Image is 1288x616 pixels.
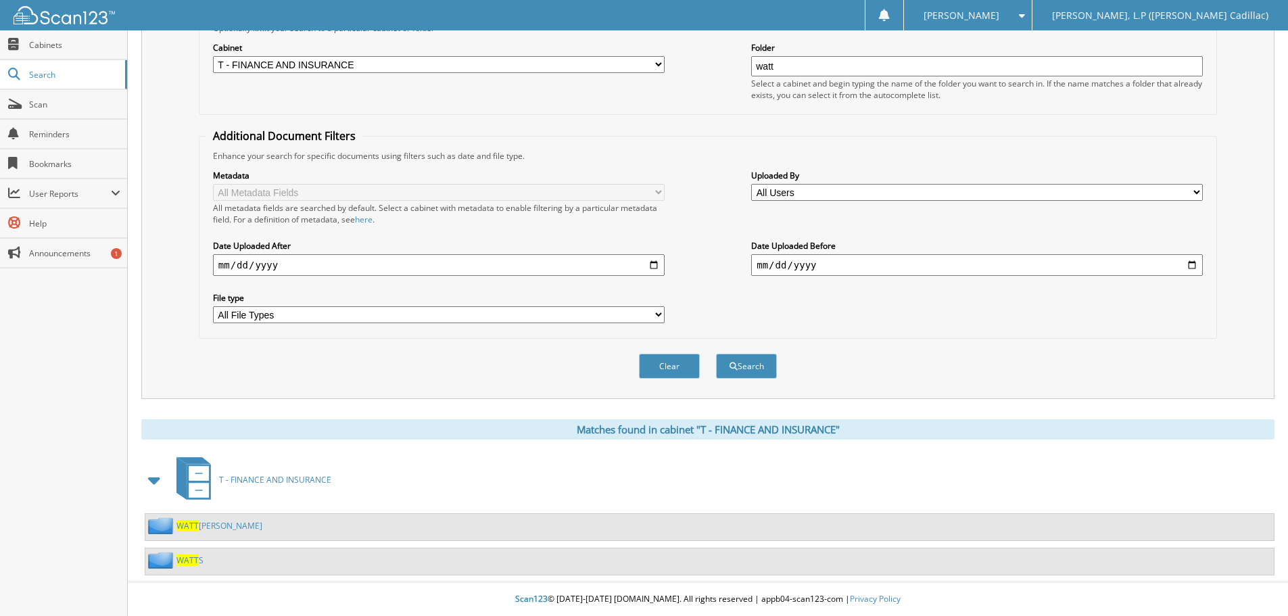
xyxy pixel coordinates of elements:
span: [PERSON_NAME], L.P ([PERSON_NAME] Cadillac) [1052,11,1268,20]
span: Help [29,218,120,229]
legend: Additional Document Filters [206,128,362,143]
img: folder2.png [148,552,176,569]
button: Clear [639,354,700,379]
div: All metadata fields are searched by default. Select a cabinet with metadata to enable filtering b... [213,202,665,225]
span: WATT [176,520,199,531]
span: Announcements [29,247,120,259]
img: scan123-logo-white.svg [14,6,115,24]
label: File type [213,292,665,304]
span: User Reports [29,188,111,199]
a: WATTS [176,554,204,566]
input: end [751,254,1203,276]
span: [PERSON_NAME] [924,11,999,20]
label: Folder [751,42,1203,53]
div: Select a cabinet and begin typing the name of the folder you want to search in. If the name match... [751,78,1203,101]
span: Bookmarks [29,158,120,170]
a: Privacy Policy [850,593,901,605]
label: Cabinet [213,42,665,53]
div: Matches found in cabinet "T - FINANCE AND INSURANCE" [141,419,1274,440]
button: Search [716,354,777,379]
label: Metadata [213,170,665,181]
span: T - FINANCE AND INSURANCE [219,474,331,485]
span: Scan [29,99,120,110]
img: folder2.png [148,517,176,534]
label: Uploaded By [751,170,1203,181]
input: start [213,254,665,276]
label: Date Uploaded After [213,240,665,252]
span: Cabinets [29,39,120,51]
div: © [DATE]-[DATE] [DOMAIN_NAME]. All rights reserved | appb04-scan123-com | [128,583,1288,616]
a: here [355,214,373,225]
div: Enhance your search for specific documents using filters such as date and file type. [206,150,1210,162]
label: Date Uploaded Before [751,240,1203,252]
div: 1 [111,248,122,259]
span: Scan123 [515,593,548,605]
a: T - FINANCE AND INSURANCE [168,453,331,506]
span: WATT [176,554,199,566]
span: Search [29,69,118,80]
a: WATT[PERSON_NAME] [176,520,262,531]
span: Reminders [29,128,120,140]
